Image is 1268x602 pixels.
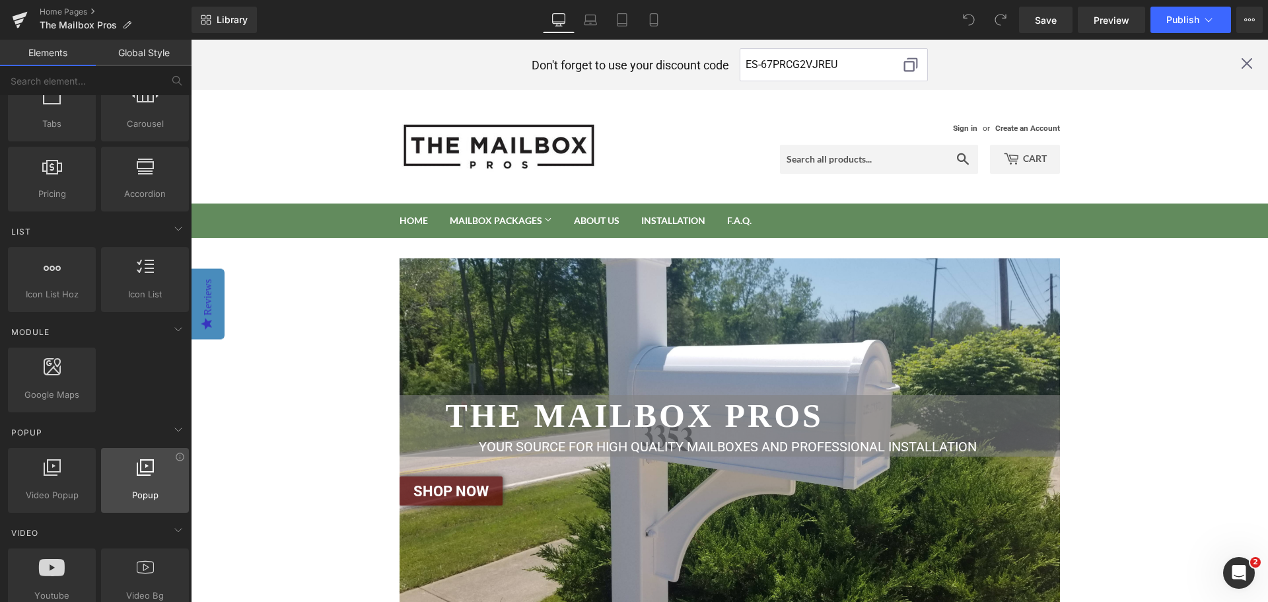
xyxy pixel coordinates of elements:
a: Tablet [606,7,638,33]
span: The Mailbox Pros [40,20,117,30]
a: Global Style [96,40,192,66]
button: Undo [956,7,982,33]
span: Video Popup [12,488,92,502]
span: 2 [1250,557,1261,568]
span: Preview [1094,13,1129,27]
button: Redo [987,7,1014,33]
span: Tabs [12,117,92,131]
div: Reviews [11,239,23,276]
span: Icon List [105,287,185,301]
a: New Library [192,7,257,33]
button: Publish [1150,7,1231,33]
span: Save [1035,13,1057,27]
input: Discount_code [549,9,737,42]
a: Desktop [543,7,575,33]
span: Popup [10,426,44,439]
span: Video [10,527,40,539]
div: View Information [175,452,185,462]
span: Icon List Hoz [12,287,92,301]
span: Google Maps [12,388,92,402]
font: THE MAILBOX PROS [255,357,633,395]
span: Carousel [105,117,185,131]
a: SHOP NOW [209,437,312,466]
span: Don't forget to use your discount code [341,17,538,34]
button: More [1236,7,1263,33]
span: Module [10,326,51,338]
span: Pricing [12,187,92,201]
iframe: Intercom live chat [1223,557,1255,589]
span: Library [217,14,248,26]
span: Popup [105,488,185,502]
span: List [10,225,32,238]
font: YOUR SOURCE FOR HIGH QUALITY MAILBOXES AND PROFESSIONAL INSTALLATION [288,399,786,415]
span: Publish [1166,15,1199,25]
a: Mobile [638,7,670,33]
span: Accordion [105,187,185,201]
a: Laptop [575,7,606,33]
a: Home Pages [40,7,192,17]
a: Preview [1078,7,1145,33]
